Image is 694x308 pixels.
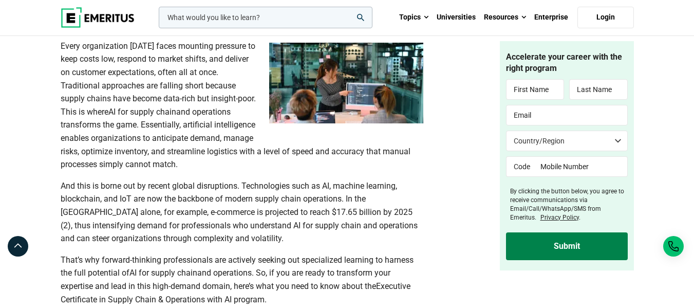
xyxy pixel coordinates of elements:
[61,41,256,117] span: Every organization [DATE] faces mounting pressure to keep costs low, respond to market shifts, an...
[61,107,410,169] span: and operations transforms the game. Essentially, artificial intelligence enables organizations to...
[506,51,628,75] h4: Accelerate your career with the right program
[540,214,579,221] a: Privacy Policy
[61,255,414,278] span: That’s why forward-thinking professionals are actively seeking out specialized learning to harnes...
[510,188,628,222] label: By clicking the button below, you agree to receive communications via Email/Call/WhatsApp/SMS fro...
[61,181,418,243] span: And this is borne out by recent global disruptions. Technologies such as AI, machine learning, bl...
[506,131,628,152] select: Country
[61,268,390,291] span: and operations. So, if you are ready to transform your expertise and lead in this high-demand dom...
[506,157,533,177] input: Code
[61,281,410,304] span: Executive Certificate in Supply Chain & Operations with AI program.
[159,7,372,28] input: woocommerce-product-search-field-0
[506,232,628,260] input: Submit
[569,80,628,100] input: Last Name
[506,105,628,126] input: Email
[506,80,565,100] input: First Name
[533,157,628,177] input: Mobile Number
[108,107,176,117] span: AI for supply chain
[577,7,634,28] a: Login
[129,268,197,278] span: AI for supply chain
